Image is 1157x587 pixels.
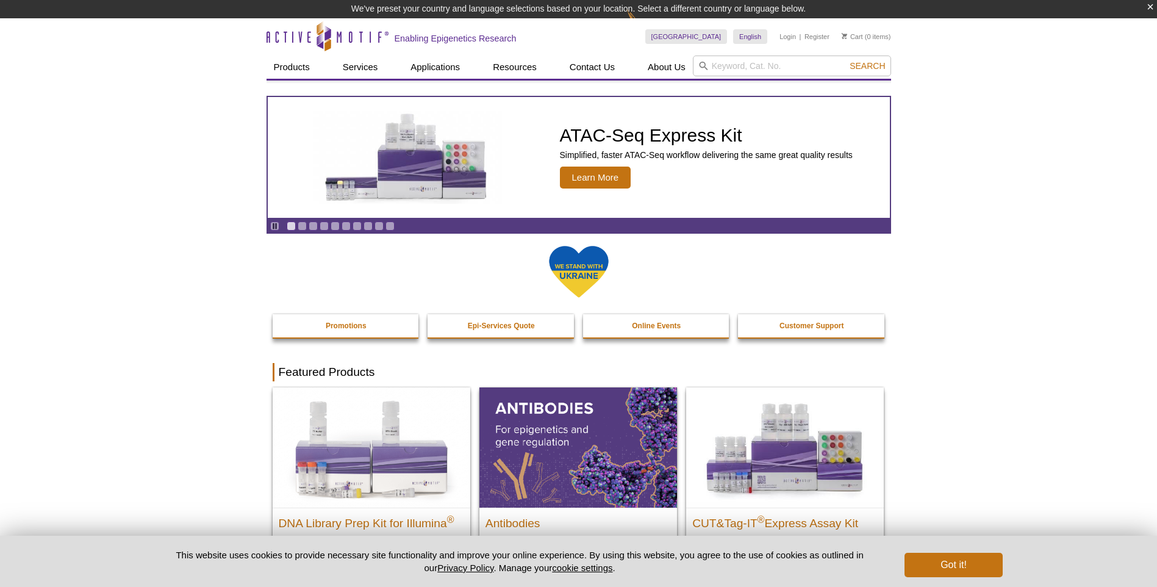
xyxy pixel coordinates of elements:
li: | [800,29,801,44]
a: CUT&Tag-IT® Express Assay Kit CUT&Tag-IT®Express Assay Kit Less variable and higher-throughput ge... [686,387,884,572]
a: Go to slide 8 [364,221,373,231]
input: Keyword, Cat. No. [693,56,891,76]
a: Go to slide 10 [385,221,395,231]
strong: Customer Support [779,322,844,330]
img: Your Cart [842,33,847,39]
h2: ATAC-Seq Express Kit [560,126,853,145]
h2: CUT&Tag-IT Express Assay Kit [692,511,878,530]
span: Search [850,61,885,71]
button: cookie settings [552,563,612,573]
a: Applications [403,56,467,79]
img: All Antibodies [479,387,677,507]
strong: Epi-Services Quote [468,322,535,330]
sup: ® [447,514,454,524]
button: Got it! [904,553,1002,577]
img: CUT&Tag-IT® Express Assay Kit [686,387,884,507]
li: (0 items) [842,29,891,44]
span: Learn More [560,167,631,189]
a: Go to slide 6 [342,221,351,231]
h2: DNA Library Prep Kit for Illumina [279,511,464,530]
a: Toggle autoplay [270,221,279,231]
a: Epi-Services Quote [428,314,575,337]
a: ATAC-Seq Express Kit ATAC-Seq Express Kit Simplified, faster ATAC-Seq workflow delivering the sam... [268,97,890,218]
a: Privacy Policy [437,563,493,573]
a: Contact Us [562,56,622,79]
a: Services [335,56,385,79]
a: English [733,29,767,44]
a: Go to slide 7 [353,221,362,231]
a: Online Events [583,314,731,337]
img: ATAC-Seq Express Kit [307,111,508,204]
a: Register [804,32,829,41]
a: Go to slide 5 [331,221,340,231]
a: [GEOGRAPHIC_DATA] [645,29,728,44]
h2: Featured Products [273,363,885,381]
img: We Stand With Ukraine [548,245,609,299]
p: This website uses cookies to provide necessary site functionality and improve your online experie... [155,549,885,574]
article: ATAC-Seq Express Kit [268,97,890,218]
a: Promotions [273,314,420,337]
a: All Antibodies Antibodies Application-tested antibodies for ChIP, CUT&Tag, and CUT&RUN. [479,387,677,572]
p: Simplified, faster ATAC-Seq workflow delivering the same great quality results [560,149,853,160]
button: Search [846,60,889,71]
a: Resources [485,56,544,79]
a: About Us [640,56,693,79]
h2: Enabling Epigenetics Research [395,33,517,44]
a: Go to slide 1 [287,221,296,231]
a: Go to slide 3 [309,221,318,231]
strong: Promotions [326,322,367,330]
a: DNA Library Prep Kit for Illumina DNA Library Prep Kit for Illumina® Dual Index NGS Kit for ChIP-... [273,387,470,585]
a: Cart [842,32,863,41]
a: Login [779,32,796,41]
strong: Online Events [632,322,681,330]
a: Go to slide 4 [320,221,329,231]
sup: ® [758,514,765,524]
a: Go to slide 2 [298,221,307,231]
img: DNA Library Prep Kit for Illumina [273,387,470,507]
img: Change Here [627,9,659,38]
h2: Antibodies [485,511,671,530]
a: Customer Support [738,314,886,337]
a: Go to slide 9 [374,221,384,231]
a: Products [267,56,317,79]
